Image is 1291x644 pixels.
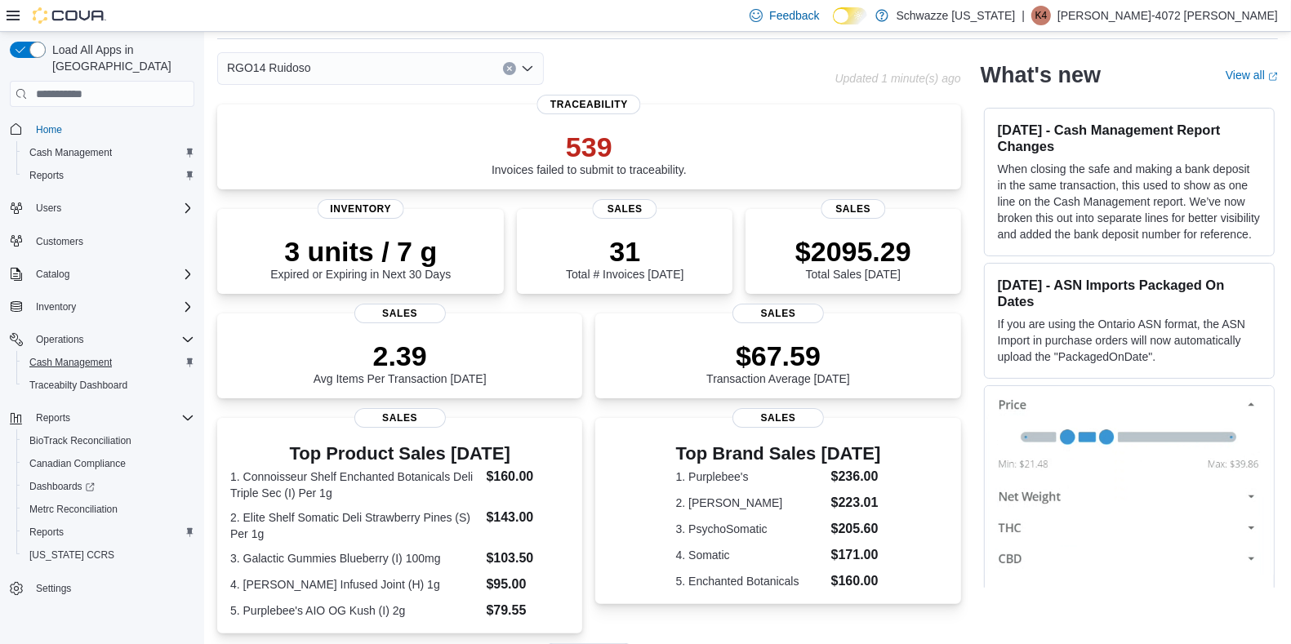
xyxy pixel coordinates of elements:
[833,7,867,24] input: Dark Mode
[29,120,69,140] a: Home
[998,277,1261,309] h3: [DATE] - ASN Imports Packaged On Dates
[16,452,201,475] button: Canadian Compliance
[492,131,687,176] div: Invoices failed to submit to traceability.
[23,500,194,519] span: Metrc Reconciliation
[835,72,961,85] p: Updated 1 minute(s) ago
[36,333,84,346] span: Operations
[706,340,850,385] div: Transaction Average [DATE]
[795,235,911,281] div: Total Sales [DATE]
[487,575,570,594] dd: $95.00
[593,199,657,219] span: Sales
[537,95,641,114] span: Traceability
[36,202,61,215] span: Users
[16,351,201,374] button: Cash Management
[492,131,687,163] p: 539
[1226,69,1278,82] a: View allExternal link
[3,576,201,600] button: Settings
[1022,6,1025,25] p: |
[29,118,194,139] span: Home
[29,356,112,369] span: Cash Management
[981,62,1101,88] h2: What's new
[230,576,480,593] dt: 4. [PERSON_NAME] Infused Joint (H) 1g
[487,467,570,486] dd: $160.00
[23,522,70,542] a: Reports
[46,42,194,74] span: Load All Apps in [GEOGRAPHIC_DATA]
[23,143,194,162] span: Cash Management
[230,550,480,566] dt: 3. Galactic Gummies Blueberry (I) 100mg
[23,375,134,395] a: Traceabilty Dashboard
[354,304,446,323] span: Sales
[10,110,194,642] nav: Complex example
[29,297,82,317] button: Inventory
[29,457,126,470] span: Canadian Compliance
[831,493,881,513] dd: $223.01
[29,297,194,317] span: Inventory
[29,169,64,182] span: Reports
[23,431,138,451] a: BioTrack Reconciliation
[769,7,819,24] span: Feedback
[36,268,69,281] span: Catalog
[354,408,446,428] span: Sales
[998,316,1261,365] p: If you are using the Ontario ASN format, the ASN Import in purchase orders will now automatically...
[23,545,121,565] a: [US_STATE] CCRS
[3,197,201,220] button: Users
[16,475,201,498] a: Dashboards
[36,300,76,313] span: Inventory
[998,122,1261,154] h3: [DATE] - Cash Management Report Changes
[3,328,201,351] button: Operations
[29,549,114,562] span: [US_STATE] CCRS
[33,7,106,24] img: Cova
[23,477,194,496] span: Dashboards
[23,500,124,519] a: Metrc Reconciliation
[23,454,132,473] a: Canadian Compliance
[521,62,534,75] button: Open list of options
[3,229,201,253] button: Customers
[566,235,683,281] div: Total # Invoices [DATE]
[23,353,194,372] span: Cash Management
[676,573,825,589] dt: 5. Enchanted Botanicals
[29,198,68,218] button: Users
[676,444,881,464] h3: Top Brand Sales [DATE]
[36,582,71,595] span: Settings
[29,264,76,284] button: Catalog
[230,444,569,464] h3: Top Product Sales [DATE]
[29,232,90,251] a: Customers
[3,406,201,429] button: Reports
[3,117,201,140] button: Home
[676,547,825,563] dt: 4. Somatic
[29,503,118,516] span: Metrc Reconciliation
[16,544,201,566] button: [US_STATE] CCRS
[314,340,487,385] div: Avg Items Per Transaction [DATE]
[270,235,451,281] div: Expired or Expiring in Next 30 Days
[3,295,201,318] button: Inventory
[706,340,850,372] p: $67.59
[16,521,201,544] button: Reports
[1268,72,1278,82] svg: External link
[29,480,95,493] span: Dashboards
[1035,6,1048,25] span: K4
[29,408,77,428] button: Reports
[676,469,825,485] dt: 1. Purplebee's
[16,141,201,164] button: Cash Management
[732,304,824,323] span: Sales
[314,340,487,372] p: 2.39
[29,434,131,447] span: BioTrack Reconciliation
[36,411,70,424] span: Reports
[29,379,127,392] span: Traceabilty Dashboard
[16,374,201,397] button: Traceabilty Dashboard
[16,429,201,452] button: BioTrack Reconciliation
[23,477,101,496] a: Dashboards
[29,231,194,251] span: Customers
[36,235,83,248] span: Customers
[23,166,70,185] a: Reports
[23,522,194,542] span: Reports
[676,521,825,537] dt: 3. PsychoSomatic
[29,579,78,598] a: Settings
[29,578,194,598] span: Settings
[831,545,881,565] dd: $171.00
[1031,6,1051,25] div: Karen-4072 Collazo
[897,6,1016,25] p: Schwazze [US_STATE]
[29,526,64,539] span: Reports
[270,235,451,268] p: 3 units / 7 g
